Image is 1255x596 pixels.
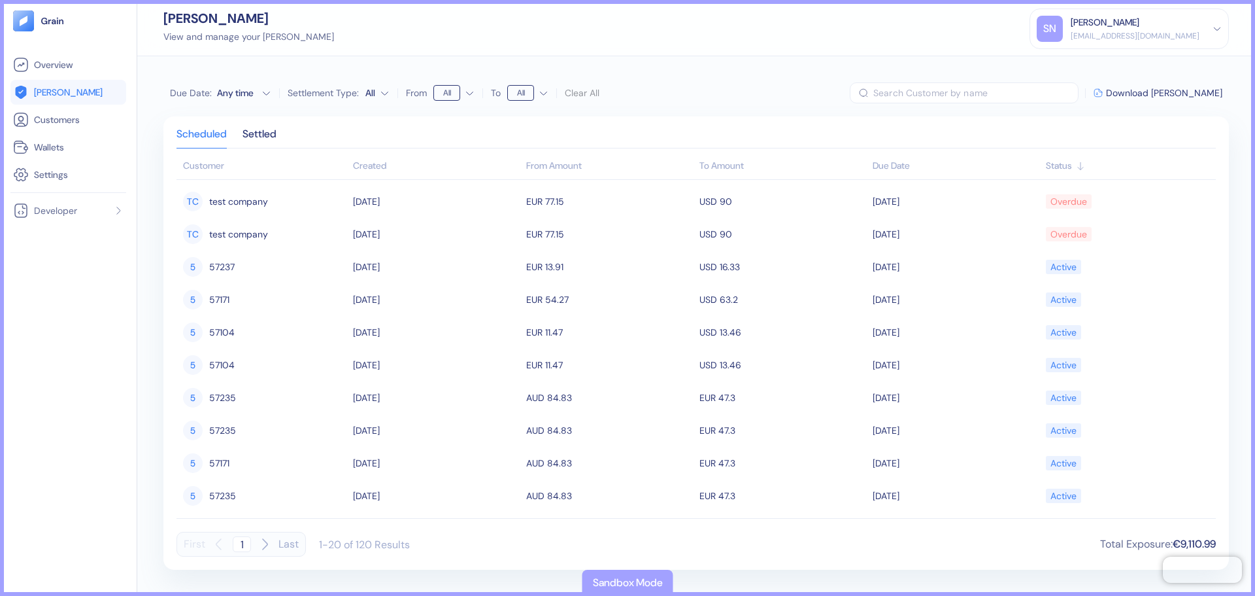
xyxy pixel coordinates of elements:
[176,154,350,180] th: Customer
[696,251,869,283] td: USD 16.33
[873,159,1039,173] div: Sort ascending
[696,218,869,251] td: USD 90
[1050,223,1087,245] div: Overdue
[34,141,64,154] span: Wallets
[209,190,268,213] span: test company
[163,12,334,25] div: [PERSON_NAME]
[170,86,212,99] span: Due Date :
[523,218,696,251] td: EUR 77.15
[13,112,124,128] a: Customers
[209,256,235,278] span: 57237
[183,355,203,375] div: 5
[350,447,523,480] td: [DATE]
[13,10,34,31] img: logo-tablet-V2.svg
[523,154,696,180] th: From Amount
[869,414,1043,447] td: [DATE]
[869,283,1043,316] td: [DATE]
[350,185,523,218] td: [DATE]
[696,154,869,180] th: To Amount
[696,349,869,381] td: USD 13.46
[696,283,869,316] td: USD 63.2
[1163,557,1242,583] iframe: Chatra live chat
[350,251,523,283] td: [DATE]
[696,480,869,512] td: EUR 47.3
[696,512,869,545] td: EUR 21.14
[209,321,235,343] span: 57104
[1046,159,1209,173] div: Sort ascending
[209,387,236,409] span: 57235
[523,349,696,381] td: EUR 11.47
[523,316,696,349] td: EUR 11.47
[183,224,203,244] div: TC
[869,316,1043,349] td: [DATE]
[183,486,203,506] div: 5
[523,251,696,283] td: EUR 13.91
[873,82,1079,103] input: Search Customer by name
[869,447,1043,480] td: [DATE]
[278,532,299,557] button: Last
[869,185,1043,218] td: [DATE]
[209,289,229,311] span: 57171
[183,453,203,473] div: 5
[350,480,523,512] td: [DATE]
[1071,30,1199,42] div: [EMAIL_ADDRESS][DOMAIN_NAME]
[163,30,334,44] div: View and manage your [PERSON_NAME]
[869,512,1043,545] td: [DATE]
[350,316,523,349] td: [DATE]
[406,88,427,97] label: From
[1050,485,1077,507] div: Active
[209,419,236,442] span: 57235
[1050,256,1077,278] div: Active
[1173,537,1216,551] span: €9,110.99
[1050,354,1077,376] div: Active
[217,86,256,99] div: Any time
[523,480,696,512] td: AUD 84.83
[319,538,410,552] div: 1-20 of 120 Results
[209,354,235,376] span: 57104
[209,485,236,507] span: 57235
[350,283,523,316] td: [DATE]
[176,130,227,148] div: Scheduled
[183,257,203,277] div: 5
[696,381,869,414] td: EUR 47.3
[869,251,1043,283] td: [DATE]
[1050,452,1077,474] div: Active
[523,283,696,316] td: EUR 54.27
[869,349,1043,381] td: [DATE]
[523,447,696,480] td: AUD 84.83
[1071,16,1139,29] div: [PERSON_NAME]
[696,447,869,480] td: EUR 47.3
[34,113,80,126] span: Customers
[41,16,65,26] img: logo
[350,414,523,447] td: [DATE]
[353,159,520,173] div: Sort ascending
[491,88,501,97] label: To
[1037,16,1063,42] div: SN
[1050,321,1077,343] div: Active
[523,381,696,414] td: AUD 84.83
[696,316,869,349] td: USD 13.46
[350,349,523,381] td: [DATE]
[696,185,869,218] td: USD 90
[34,168,68,181] span: Settings
[13,84,124,100] a: [PERSON_NAME]
[1094,88,1222,97] button: Download [PERSON_NAME]
[1050,289,1077,311] div: Active
[13,139,124,155] a: Wallets
[1100,536,1216,552] div: Total Exposure :
[13,57,124,73] a: Overview
[350,512,523,545] td: [DATE]
[523,512,696,545] td: AUD 38.09
[183,192,203,211] div: TC
[183,388,203,408] div: 5
[1050,387,1077,409] div: Active
[243,130,276,148] div: Settled
[183,323,203,342] div: 5
[34,204,77,217] span: Developer
[183,290,203,309] div: 5
[209,452,229,474] span: 57171
[34,58,73,71] span: Overview
[184,532,205,557] button: First
[433,82,475,103] button: From
[869,480,1043,512] td: [DATE]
